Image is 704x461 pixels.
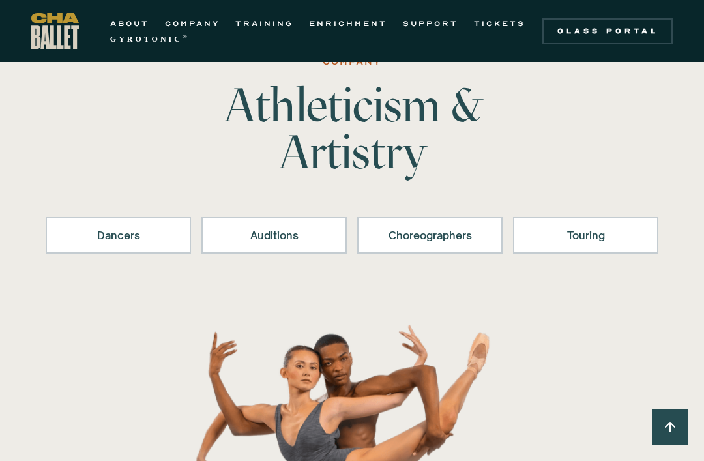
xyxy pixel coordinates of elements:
a: ABOUT [110,16,149,31]
div: Choreographers [374,228,486,243]
a: Auditions [201,217,347,254]
h1: Athleticism & Artistry [149,82,555,175]
a: Class Portal [542,18,673,44]
div: Auditions [218,228,330,243]
strong: GYROTONIC [110,35,183,44]
a: Dancers [46,217,191,254]
div: Dancers [63,228,174,243]
a: COMPANY [165,16,220,31]
a: TRAINING [235,16,293,31]
a: SUPPORT [403,16,458,31]
sup: ® [183,33,190,40]
a: Choreographers [357,217,503,254]
a: Touring [513,217,658,254]
div: Class Portal [550,26,665,37]
a: TICKETS [474,16,525,31]
a: home [31,13,79,49]
div: Company [323,54,381,70]
a: GYROTONIC® [110,31,190,47]
a: ENRICHMENT [309,16,387,31]
div: Touring [530,228,641,243]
